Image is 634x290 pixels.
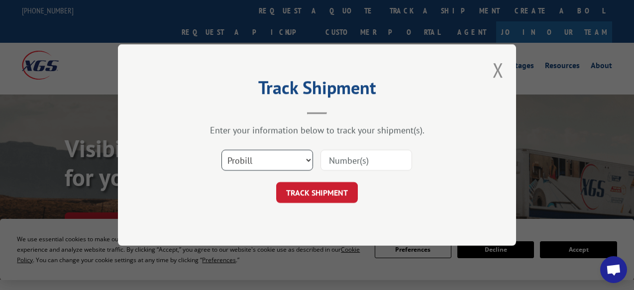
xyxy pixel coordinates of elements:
div: Enter your information below to track your shipment(s). [168,124,466,136]
button: Close modal [493,57,504,83]
button: TRACK SHIPMENT [276,182,358,203]
h2: Track Shipment [168,81,466,99]
div: Open chat [600,256,627,283]
input: Number(s) [320,150,412,171]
